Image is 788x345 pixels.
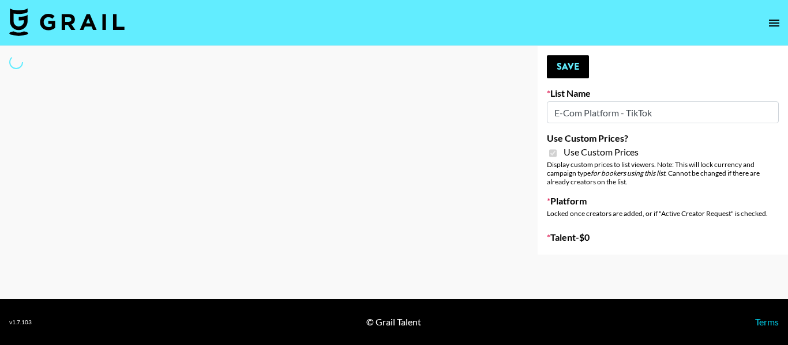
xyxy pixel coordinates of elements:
[547,88,779,99] label: List Name
[9,319,32,326] div: v 1.7.103
[755,316,779,327] a: Terms
[366,316,421,328] div: © Grail Talent
[564,146,639,158] span: Use Custom Prices
[591,169,665,177] em: for bookers using this list
[547,195,779,207] label: Platform
[547,132,779,144] label: Use Custom Prices?
[547,209,779,218] div: Locked once creators are added, or if "Active Creator Request" is checked.
[547,232,779,243] label: Talent - $ 0
[547,55,589,78] button: Save
[763,12,786,35] button: open drawer
[9,8,125,36] img: Grail Talent
[547,160,779,186] div: Display custom prices to list viewers. Note: This will lock currency and campaign type . Cannot b...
